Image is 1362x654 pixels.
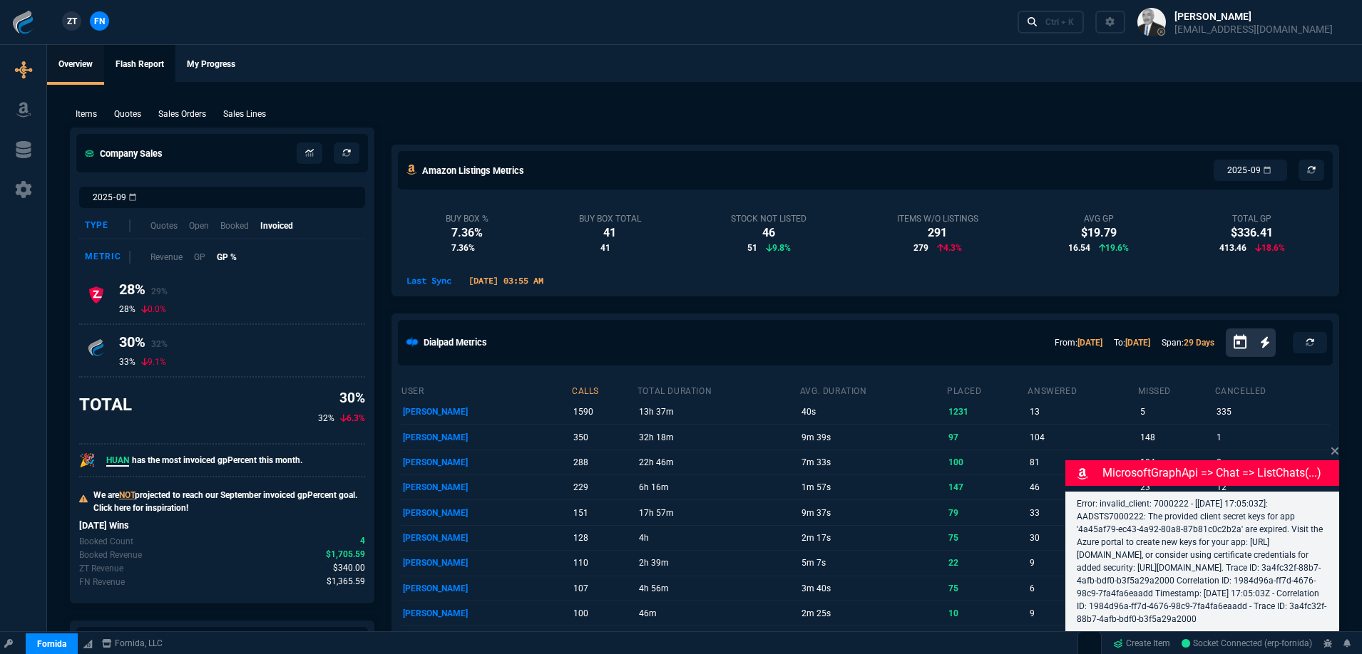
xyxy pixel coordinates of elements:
[403,603,569,623] p: [PERSON_NAME]
[1030,578,1136,598] p: 6
[76,108,97,120] p: Items
[360,534,365,548] span: Today's Booked count
[639,503,797,523] p: 17h 57m
[422,164,524,177] h5: Amazon Listings Metrics
[79,520,365,531] h6: [DATE] Wins
[189,219,209,232] p: Open
[639,603,797,623] p: 46m
[79,549,142,561] p: Today's Booked revenue
[802,553,944,573] p: 5m 7s
[1140,427,1212,447] p: 148
[141,303,166,315] p: 0.0%
[79,450,95,470] p: 🎉
[573,603,634,623] p: 100
[260,219,293,232] p: Invoiced
[150,219,178,232] p: Quotes
[1219,224,1285,242] div: $336.41
[85,219,130,232] div: Type
[731,224,807,242] div: 46
[948,553,1025,573] p: 22
[104,45,175,85] a: Flash Report
[579,213,641,224] div: Buy Box Total
[141,356,166,368] p: 9.1%
[403,503,569,523] p: [PERSON_NAME]
[403,427,569,447] p: [PERSON_NAME]
[446,213,488,224] div: Buy Box %
[948,452,1025,472] p: 100
[1030,427,1136,447] p: 104
[637,380,799,400] th: total duration
[463,274,549,287] p: [DATE] 03:55 AM
[1140,402,1212,422] p: 5
[802,503,944,523] p: 9m 37s
[47,45,104,85] a: Overview
[937,242,962,254] p: 4.3%
[639,578,797,598] p: 4h 56m
[948,427,1025,447] p: 97
[85,147,163,160] h5: Company Sales
[314,575,366,588] p: spec.value
[403,578,569,598] p: [PERSON_NAME]
[98,637,167,650] a: msbcCompanyName
[639,553,797,573] p: 2h 39m
[573,503,634,523] p: 151
[403,629,569,649] p: [PERSON_NAME] Iii
[401,380,571,400] th: user
[79,394,132,415] h3: TOTAL
[897,224,978,242] div: 291
[1068,242,1090,254] span: 16.54
[579,224,641,242] div: 41
[347,534,366,548] p: spec.value
[948,477,1025,497] p: 147
[802,528,944,548] p: 2m 17s
[1255,242,1285,254] p: 18.6%
[573,427,634,447] p: 350
[747,242,757,254] span: 51
[573,477,634,497] p: 229
[571,380,637,400] th: calls
[106,454,302,467] p: has the most invoiced gpPercent this month.
[1182,637,1312,650] a: c3oVBfMyErnAiH91AABa
[401,274,457,287] p: Last Sync
[639,452,797,472] p: 22h 46m
[1077,497,1328,626] p: Error: invalid_client: 7000222 - [[DATE] 17:05:03Z]: AADSTS7000222: The provided client secret ke...
[1219,242,1246,254] span: 413.46
[175,45,247,85] a: My Progress
[1045,16,1074,28] div: Ctrl + K
[573,629,634,649] p: 94
[1030,503,1136,523] p: 33
[119,303,135,315] p: 28%
[85,251,130,264] div: Metric
[766,242,791,254] p: 9.8%
[403,477,569,497] p: [PERSON_NAME]
[573,402,634,422] p: 1590
[424,336,487,349] h5: Dialpad Metrics
[333,561,365,575] span: Today's zaynTek revenue
[1232,332,1260,353] button: Open calendar
[119,281,168,303] h4: 28%
[79,535,133,548] p: Today's Booked count
[1099,242,1129,254] p: 19.6%
[802,427,944,447] p: 9m 39s
[119,333,168,356] h4: 30%
[1217,402,1328,422] p: 335
[948,578,1025,598] p: 75
[340,412,365,425] p: 6.3%
[446,224,488,242] div: 7.36%
[948,402,1025,422] p: 1231
[94,15,105,28] span: FN
[802,402,944,422] p: 40s
[451,242,475,254] span: 7.36%
[948,629,1025,649] p: 27
[326,548,365,561] span: Today's Booked revenue
[948,528,1025,548] p: 75
[1182,638,1312,648] span: Socket Connected (erp-fornida)
[573,553,634,573] p: 110
[1068,213,1129,224] div: Avg GP
[151,286,168,296] span: 29%
[1107,633,1176,654] a: Create Item
[600,242,610,254] span: 41
[1030,603,1136,623] p: 9
[403,402,569,422] p: [PERSON_NAME]
[79,576,125,588] p: Today's Fornida revenue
